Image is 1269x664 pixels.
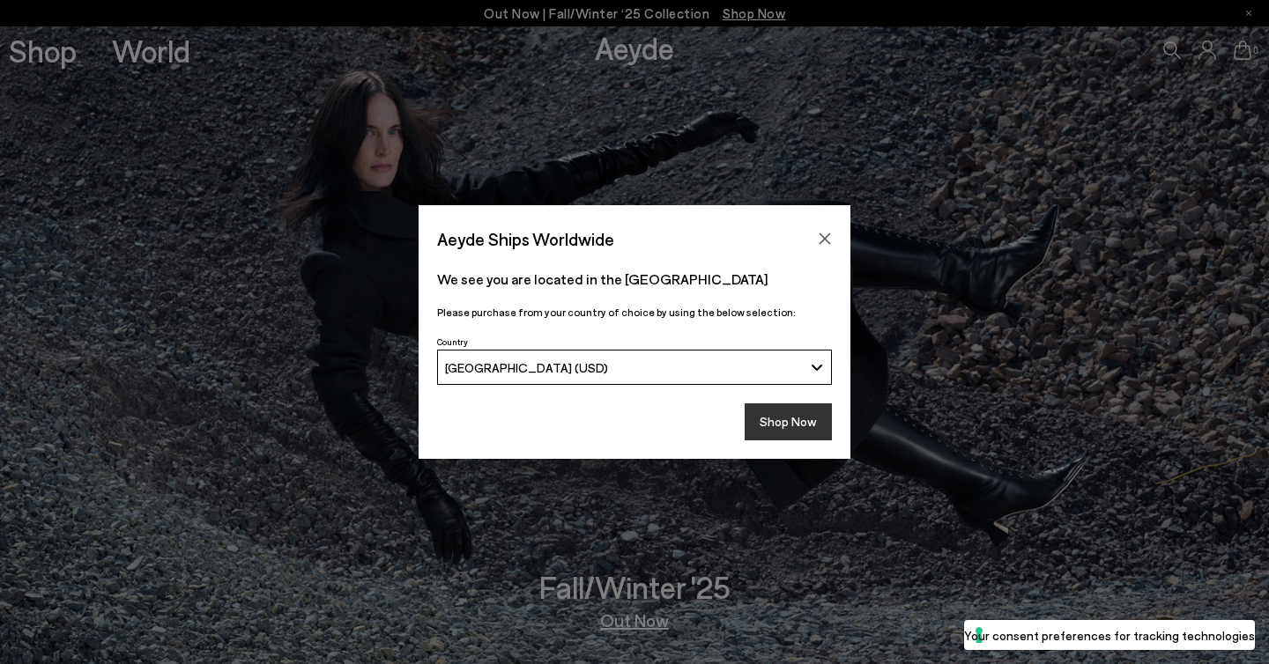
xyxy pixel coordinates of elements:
label: Your consent preferences for tracking technologies [964,626,1255,645]
span: [GEOGRAPHIC_DATA] (USD) [445,360,608,375]
button: Shop Now [745,403,832,440]
p: Please purchase from your country of choice by using the below selection: [437,304,832,321]
p: We see you are located in the [GEOGRAPHIC_DATA] [437,269,832,290]
button: Your consent preferences for tracking technologies [964,620,1255,650]
span: Country [437,336,468,347]
button: Close [812,225,838,252]
span: Aeyde Ships Worldwide [437,224,614,255]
